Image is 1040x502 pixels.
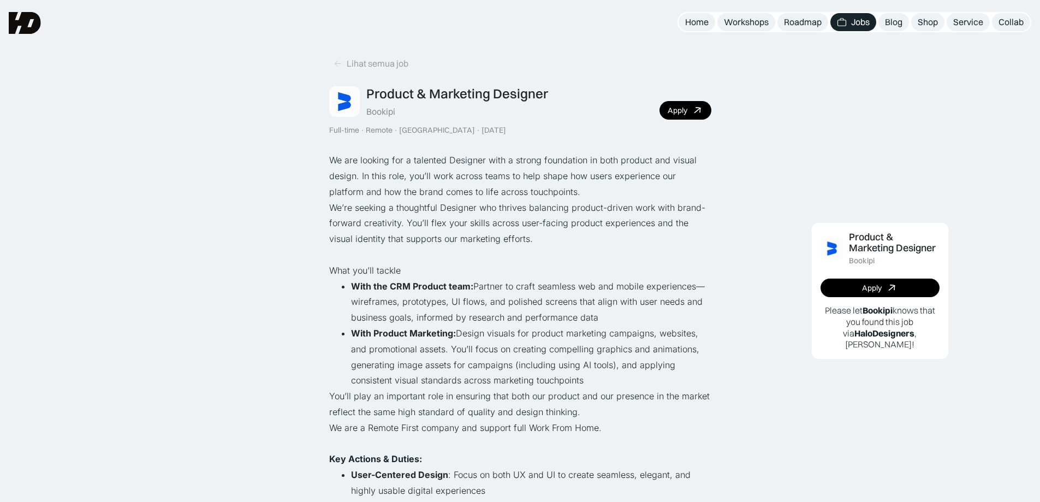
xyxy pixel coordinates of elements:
[329,263,711,279] p: What you’ll tackle
[329,453,422,464] strong: Key Actions & Duties:
[347,58,408,69] div: Lihat semua job
[821,279,940,297] a: Apply
[351,467,711,499] li: : Focus on both UX and UI to create seamless, elegant, and highly usable digital experiences
[947,13,990,31] a: Service
[329,200,711,247] p: We’re seeking a thoughtful Designer who thrives balancing product-driven work with brand-forward ...
[878,13,909,31] a: Blog
[821,237,843,260] img: Job Image
[476,126,480,135] div: ·
[784,16,822,28] div: Roadmap
[351,328,456,339] strong: With Product Marketing:
[854,328,914,339] b: HaloDesigners
[685,16,709,28] div: Home
[999,16,1024,28] div: Collab
[366,126,393,135] div: Remote
[329,436,711,452] p: ‍
[851,16,870,28] div: Jobs
[399,126,475,135] div: [GEOGRAPHIC_DATA]
[911,13,944,31] a: Shop
[953,16,983,28] div: Service
[366,106,395,117] div: Bookipi
[351,279,711,326] li: Partner to craft seamless web and mobile experiences—wireframes, prototypes, UI flows, and polish...
[329,152,711,199] p: We are looking for a talented Designer with a strong foundation in both product and visual design...
[366,86,548,102] div: Product & Marketing Designer
[918,16,938,28] div: Shop
[849,256,875,265] div: Bookipi
[862,284,882,293] div: Apply
[863,305,893,316] b: Bookipi
[724,16,769,28] div: Workshops
[668,106,687,115] div: Apply
[830,13,876,31] a: Jobs
[821,305,940,350] p: Please let knows that you found this job via , [PERSON_NAME]!
[659,101,711,120] a: Apply
[329,388,711,420] p: You’ll play an important role in ensuring that both our product and our presence in the market re...
[777,13,828,31] a: Roadmap
[849,232,940,255] div: Product & Marketing Designer
[329,86,360,117] img: Job Image
[351,326,711,388] li: Design visuals for product marketing campaigns, websites, and promotional assets. You’ll focus on...
[679,13,715,31] a: Home
[329,126,359,135] div: Full-time
[394,126,398,135] div: ·
[885,16,902,28] div: Blog
[717,13,775,31] a: Workshops
[482,126,506,135] div: [DATE]
[329,55,413,73] a: Lihat semua job
[360,126,365,135] div: ·
[351,469,448,480] strong: User-Centered Design
[329,247,711,263] p: ‍
[329,420,711,436] p: We are a Remote First company and support full Work From Home.
[351,281,473,292] strong: With the CRM Product team:
[992,13,1030,31] a: Collab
